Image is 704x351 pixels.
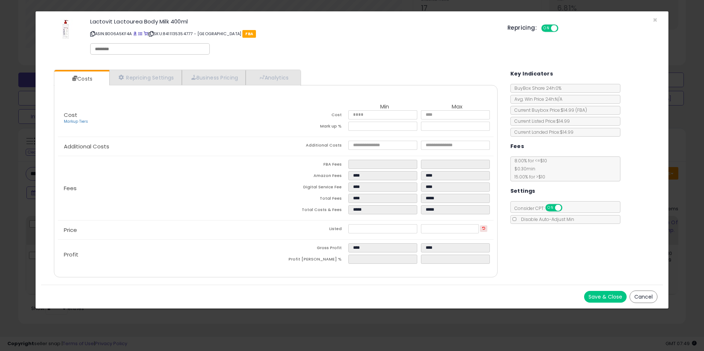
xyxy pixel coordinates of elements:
[511,96,562,102] span: Avg. Win Price 24h: N/A
[421,104,494,110] th: Max
[276,194,348,205] td: Total Fees
[511,85,561,91] span: BuyBox Share 24h: 0%
[276,110,348,122] td: Cost
[64,119,88,124] a: Markup Tiers
[276,255,348,266] td: Profit [PERSON_NAME] %
[510,69,553,78] h5: Key Indicators
[511,205,572,211] span: Consider CPT:
[511,118,570,124] span: Current Listed Price: $14.99
[242,30,256,38] span: FBA
[511,107,587,113] span: Current Buybox Price:
[542,25,551,32] span: ON
[584,291,627,303] button: Save & Close
[276,171,348,182] td: Amazon Fees
[276,243,348,255] td: Gross Profit
[276,160,348,171] td: FBA Fees
[575,107,587,113] span: ( FBA )
[90,19,497,24] h3: Lactovit Lactourea Body Milk 400ml
[133,31,137,37] a: BuyBox page
[58,227,276,233] p: Price
[54,71,109,86] a: Costs
[546,205,555,211] span: ON
[561,205,573,211] span: OFF
[511,129,573,135] span: Current Landed Price: $14.99
[348,104,421,110] th: Min
[182,70,246,85] a: Business Pricing
[109,70,182,85] a: Repricing Settings
[276,224,348,236] td: Listed
[511,166,535,172] span: $0.30 min
[55,19,77,41] img: 31b3U1kOCjL._SL60_.jpg
[276,141,348,152] td: Additional Costs
[138,31,142,37] a: All offer listings
[58,112,276,125] p: Cost
[58,144,276,149] p: Additional Costs
[246,70,300,85] a: Analytics
[630,291,657,303] button: Cancel
[510,186,535,196] h5: Settings
[276,205,348,217] td: Total Costs & Fees
[276,122,348,133] td: Mark up %
[511,174,545,180] span: 15.00 % for > $10
[144,31,148,37] a: Your listing only
[276,182,348,194] td: Digital Service Fee
[58,185,276,191] p: Fees
[90,28,497,40] p: ASIN: B006A5KF4A | SKU: 8411135354777 - [GEOGRAPHIC_DATA]
[511,158,547,180] span: 8.00 % for <= $10
[653,15,657,25] span: ×
[507,25,537,31] h5: Repricing:
[561,107,587,113] span: $14.99
[517,216,574,222] span: Disable Auto-Adjust Min
[510,142,524,151] h5: Fees
[58,252,276,258] p: Profit
[557,25,569,32] span: OFF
